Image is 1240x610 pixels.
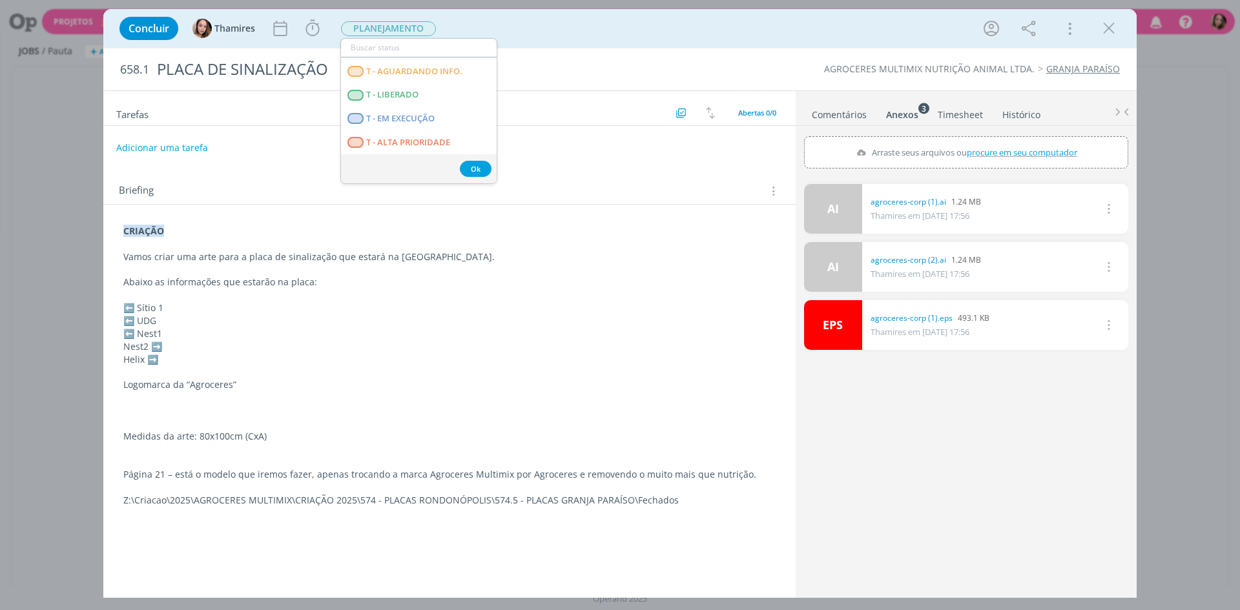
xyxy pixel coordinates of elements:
span: procure em seu computador [967,147,1077,158]
p: Abaixo as informações que estarão na placa: [123,276,776,289]
p: Vamos criar uma arte para a placa de sinalização que estará na [GEOGRAPHIC_DATA]. [123,250,776,263]
span: Concluir [129,23,169,34]
span: T - LIBERADO [366,90,418,100]
p: Página 21 – está o modelo que iremos fazer, apenas trocando a marca Agroceres Multimix por Agroce... [123,468,776,481]
span: T - ALTA PRIORIDADE [366,137,450,148]
p: ⬅️ Nest1 [123,327,776,340]
a: GRANJA PARAÍSO [1046,63,1120,75]
img: arrow-down-up.svg [706,107,715,119]
span: PLANEJAMENTO [341,21,436,36]
span: Briefing [119,183,154,199]
span: Thamires em [DATE] 17:56 [871,210,969,221]
p: Medidas da arte: 80x100cm (CxA) [123,430,776,443]
div: PLACA DE SINALIZAÇÃO [152,54,698,85]
a: AGROCERES MULTIMIX NUTRIÇÃO ANIMAL LTDA. [824,63,1035,75]
input: Buscar status [341,39,497,57]
span: Thamires em [DATE] 17:56 [871,326,969,338]
p: Nest2 ➡️ [123,340,776,353]
div: 493.1 KB [871,312,989,324]
img: T [192,19,212,38]
button: Concluir [119,17,178,40]
span: Tarefas [116,105,149,121]
span: Thamires em [DATE] 17:56 [871,268,969,280]
button: Adicionar uma tarefa [116,136,209,159]
span: 658.1 [120,63,149,77]
a: AI [804,184,862,234]
p: Helix ➡️ [123,353,776,366]
sup: 3 [918,103,929,114]
span: Thamires [214,24,255,33]
span: Abertas 0/0 [738,108,776,117]
p: Z:\Criacao\2025\AGROCERES MULTIMIX\CRIAÇÃO 2025\574 - PLACAS RONDONÓPOLIS\574.5 - PLACAS GRANJA P... [123,494,776,507]
p: ⬅️ UDG [123,314,776,327]
div: Anexos [886,108,918,121]
div: dialog [103,9,1137,598]
p: ⬅️ Sítio 1 [123,301,776,314]
div: 1.24 MB [871,254,981,266]
button: TThamires [192,19,255,38]
a: Histórico [1002,103,1041,121]
a: agroceres-corp (1).ai [871,196,946,208]
div: 1.24 MB [871,196,981,208]
a: Timesheet [937,103,984,121]
a: EPS [804,300,862,350]
label: Arraste seus arquivos ou [851,144,1081,161]
button: PLANEJAMENTO [340,21,437,37]
p: Logomarca da “Agroceres” [123,378,776,391]
span: T - AGUARDANDO INFO. [366,66,462,77]
a: agroceres-corp (1).eps [871,312,953,324]
a: Comentários [811,103,867,121]
a: agroceres-corp (2).ai [871,254,946,266]
button: Ok [460,161,491,177]
span: T - EM EXECUÇÃO [366,114,435,124]
a: AI [804,242,862,292]
ul: PLANEJAMENTO [340,38,497,184]
strong: CRIAÇÃO [123,225,164,237]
